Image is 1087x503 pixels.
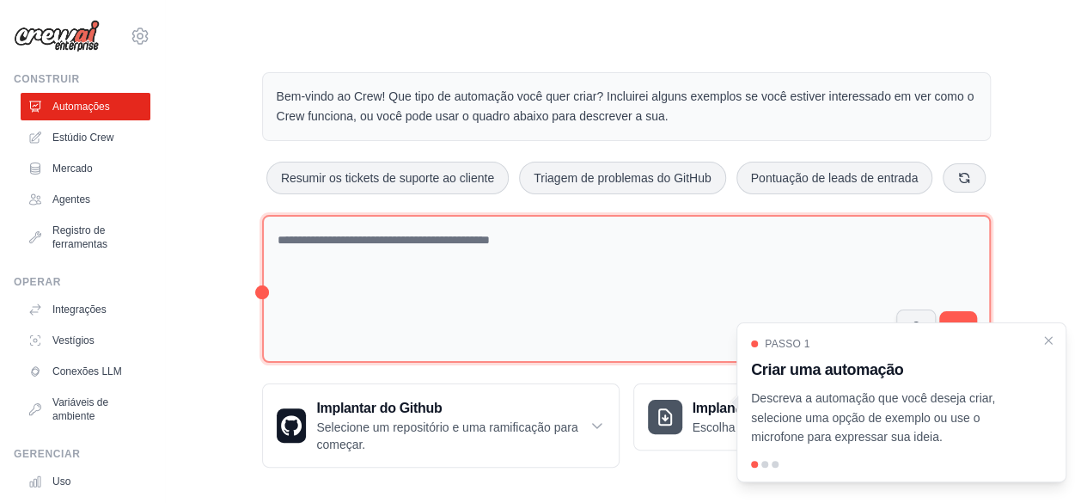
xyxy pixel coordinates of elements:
[751,171,919,185] font: Pontuação de leads de entrada
[14,448,80,460] font: Gerenciar
[14,276,61,288] font: Operar
[52,365,122,377] font: Conexões LLM
[1001,420,1087,503] iframe: Widget de bate-papo
[751,361,903,378] font: Criar uma automação
[21,296,150,323] a: Integrações
[52,224,107,250] font: Registro de ferramentas
[281,171,494,185] font: Resumir os tickets de suporte ao cliente
[277,89,974,123] font: Bem-vindo ao Crew! Que tipo de automação você quer criar? Incluirei alguns exemplos se você estiv...
[21,327,150,354] a: Vestígios
[21,217,150,258] a: Registro de ferramentas
[52,396,108,422] font: Variáveis ​​de ambiente
[52,304,107,316] font: Integrações
[21,93,150,120] a: Automações
[266,162,509,194] button: Resumir os tickets de suporte ao cliente
[21,155,150,182] a: Mercado
[765,338,810,350] font: Passo 1
[534,171,711,185] font: Triagem de problemas do GitHub
[316,401,442,415] font: Implantar do Github
[52,475,70,488] font: Uso
[751,391,995,445] font: Descreva a automação que você deseja criar, selecione uma opção de exemplo ou use o microfone par...
[14,73,80,85] font: Construir
[316,420,577,451] font: Selecione um repositório e uma ramificação para começar.
[21,358,150,385] a: Conexões LLM
[52,334,95,347] font: Vestígios
[52,132,113,144] font: Estúdio Crew
[519,162,725,194] button: Triagem de problemas do GitHub
[52,163,93,175] font: Mercado
[693,401,893,415] font: Implantar a partir do arquivo zip
[52,101,110,113] font: Automações
[21,389,150,430] a: Variáveis ​​de ambiente
[736,162,933,194] button: Pontuação de leads de entrada
[21,186,150,213] a: Agentes
[693,420,883,434] font: Escolha um arquivo zip para enviar.
[21,124,150,151] a: Estúdio Crew
[21,468,150,495] a: Uso
[52,193,90,205] font: Agentes
[1041,334,1055,347] button: Passo a passo detalhado
[14,20,100,52] img: Logotipo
